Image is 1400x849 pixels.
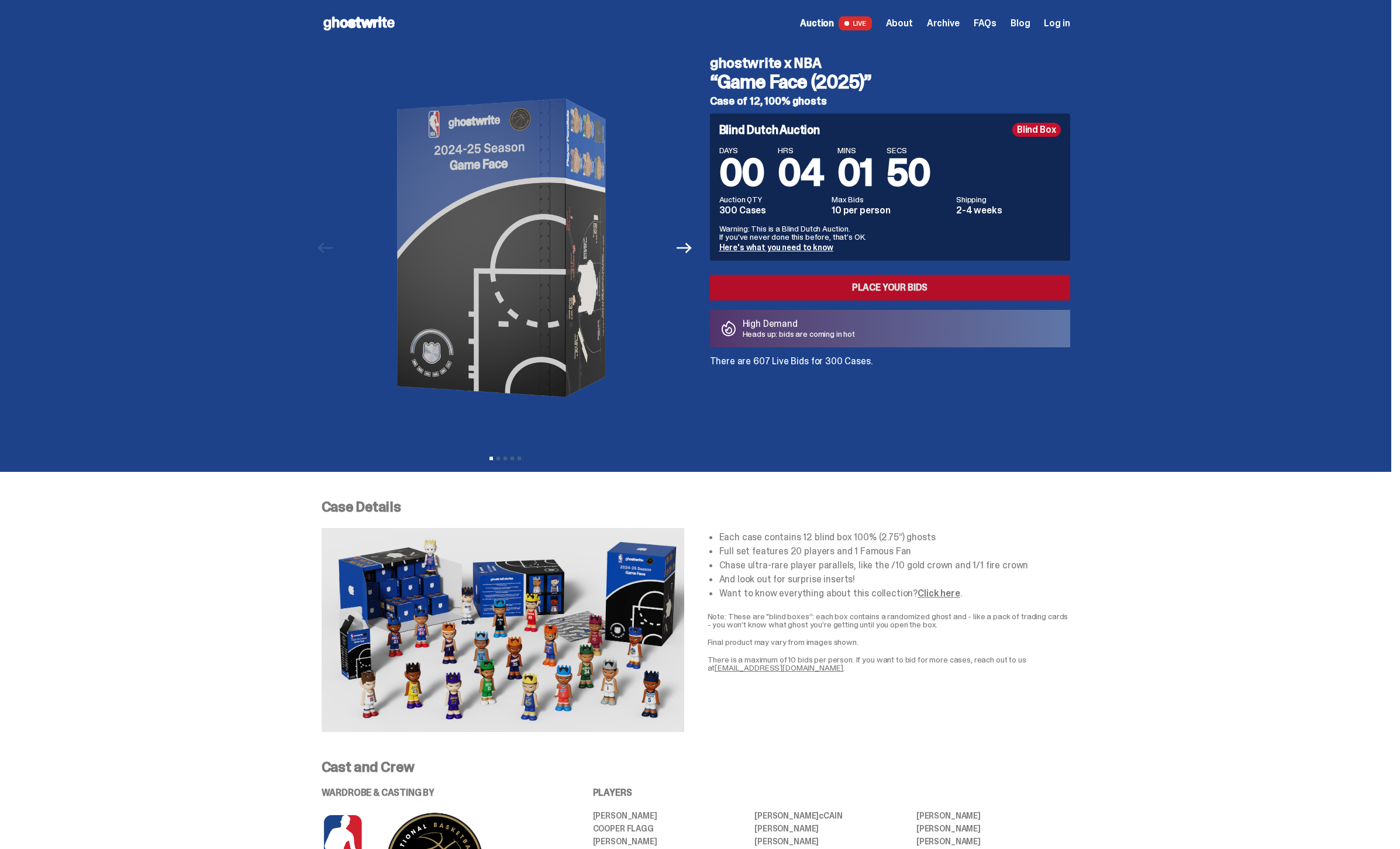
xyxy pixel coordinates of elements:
a: Here's what you need to know [719,242,833,253]
li: [PERSON_NAME] [916,812,1070,820]
p: High Demand [743,319,856,329]
p: Note: These are "blind boxes”: each box contains a randomized ghost and - like a pack of trading ... [708,612,1070,629]
li: Each case contains 12 blind box 100% (2.75”) ghosts [719,533,1070,542]
a: About [886,19,913,28]
span: 50 [887,149,930,197]
div: Blind Box [1012,123,1061,137]
a: Archive [927,19,960,28]
dd: 300 Cases [719,206,825,215]
a: [EMAIL_ADDRESS][DOMAIN_NAME] [715,662,843,673]
a: Log in [1044,19,1070,28]
button: View slide 1 [489,457,493,460]
dd: 2-4 weeks [956,206,1061,215]
span: 01 [837,149,873,197]
li: [PERSON_NAME] [593,837,747,845]
span: Auction [800,19,834,28]
h4: Blind Dutch Auction [719,124,820,136]
p: Heads up: bids are coming in hot [743,330,856,338]
li: [PERSON_NAME] [916,824,1070,833]
img: NBA-Case-Details.png [322,528,684,731]
button: View slide 4 [511,457,514,460]
dd: 10 per person [832,206,949,215]
p: WARDROBE & CASTING BY [322,788,560,798]
li: Want to know everything about this collection? . [719,589,1070,598]
li: [PERSON_NAME] CAIN [754,812,908,820]
a: Place your Bids [710,275,1070,301]
span: c [819,810,823,821]
p: Final product may vary from images shown. [708,638,1070,646]
p: Cast and Crew [322,760,1070,774]
li: Chase ultra-rare player parallels, like the /10 gold crown and 1/1 fire crown [719,561,1070,570]
p: Warning: This is a Blind Dutch Auction. If you’ve never done this before, that’s OK. [719,225,1061,241]
span: MINS [837,146,873,154]
h4: ghostwrite x NBA [710,56,1070,70]
li: Full set features 20 players and 1 Famous Fan [719,547,1070,556]
span: HRS [778,146,823,154]
dt: Shipping [956,195,1061,203]
dt: Max Bids [832,195,949,203]
p: There is a maximum of 10 bids per person. If you want to bid for more cases, reach out to us at . [708,655,1070,672]
a: Auction LIVE [800,16,871,30]
h3: “Game Face (2025)” [710,73,1070,91]
span: 04 [778,149,823,197]
a: FAQs [974,19,996,28]
span: DAYS [719,146,764,154]
li: [PERSON_NAME] [593,812,747,820]
li: [PERSON_NAME] [916,837,1070,845]
li: [PERSON_NAME] [754,837,908,845]
span: 00 [719,149,764,197]
dt: Auction QTY [719,195,825,203]
p: There are 607 Live Bids for 300 Cases. [710,357,1070,366]
li: And look out for surprise inserts! [719,575,1070,584]
a: Click here [918,587,960,599]
p: PLAYERS [593,788,1070,798]
p: Case Details [322,500,1070,514]
span: LIVE [839,16,872,30]
img: NBA-Hero-1.png [344,47,666,449]
h5: Case of 12, 100% ghosts [710,96,1070,106]
button: View slide 3 [504,457,507,460]
span: SECS [887,146,930,154]
button: Next [672,235,698,261]
button: View slide 5 [518,457,521,460]
li: Cooper Flagg [593,824,747,833]
button: View slide 2 [496,457,500,460]
a: Blog [1011,19,1030,28]
li: [PERSON_NAME] [754,824,908,833]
